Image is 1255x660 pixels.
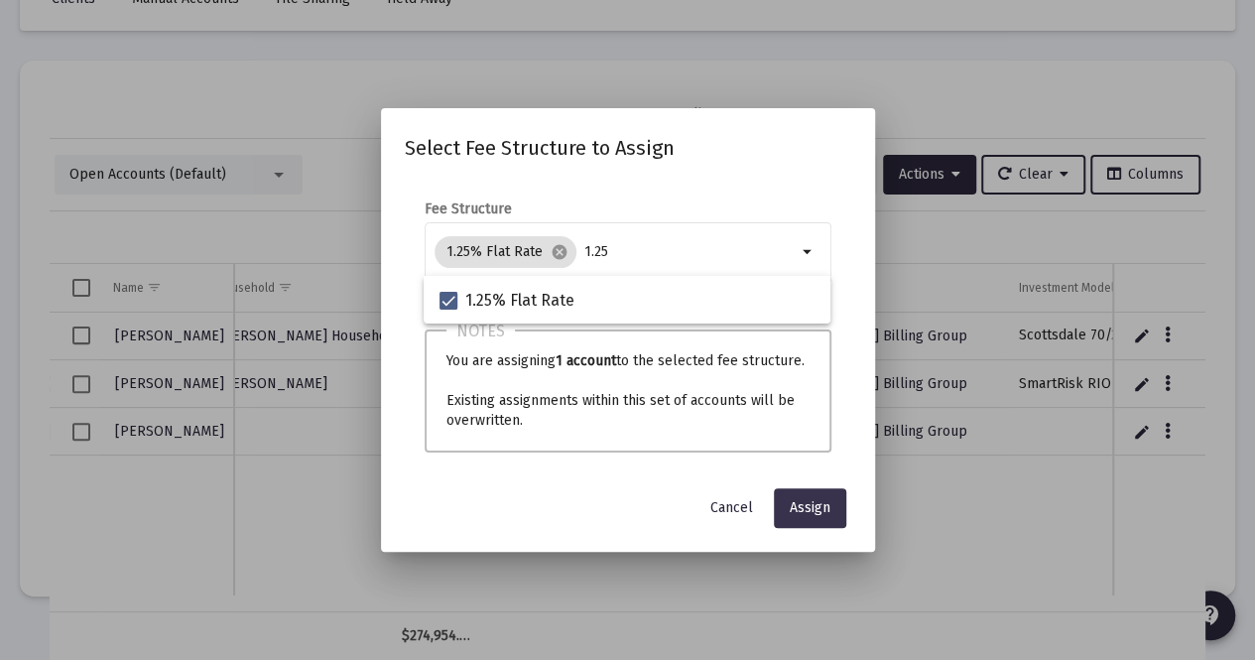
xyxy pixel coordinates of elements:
span: 1.25% Flat Rate [465,289,574,313]
h3: Notes [446,318,515,345]
span: Assign [790,499,830,516]
mat-icon: cancel [551,243,568,261]
mat-icon: arrow_drop_down [797,240,820,264]
h2: Select Fee Structure to Assign [405,132,851,164]
button: Assign [774,488,846,528]
b: 1 account [556,352,616,369]
label: Fee Structure [425,200,512,217]
mat-chip-list: Selection [435,232,797,272]
input: Select fee structures [584,244,797,260]
mat-chip: 1.25% Flat Rate [435,236,576,268]
span: Cancel [710,499,753,516]
div: You are assigning to the selected fee structure. Existing assignments within this set of accounts... [425,330,831,453]
button: Cancel [694,488,769,528]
